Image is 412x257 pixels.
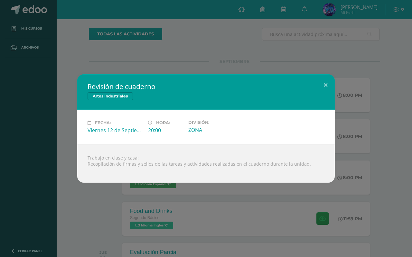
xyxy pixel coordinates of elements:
[88,92,133,100] span: Artes Industriales
[88,127,143,134] div: Viernes 12 de Septiembre
[148,127,183,134] div: 20:00
[77,144,335,183] div: Trabajo en clase y casa: Recopilación de firmas y sellos de las tareas y actividades realizadas e...
[88,82,324,91] h2: Revisión de cuaderno
[156,120,170,125] span: Hora:
[316,74,335,96] button: Close (Esc)
[188,120,244,125] label: División:
[188,126,244,133] div: ZONA
[95,120,111,125] span: Fecha:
